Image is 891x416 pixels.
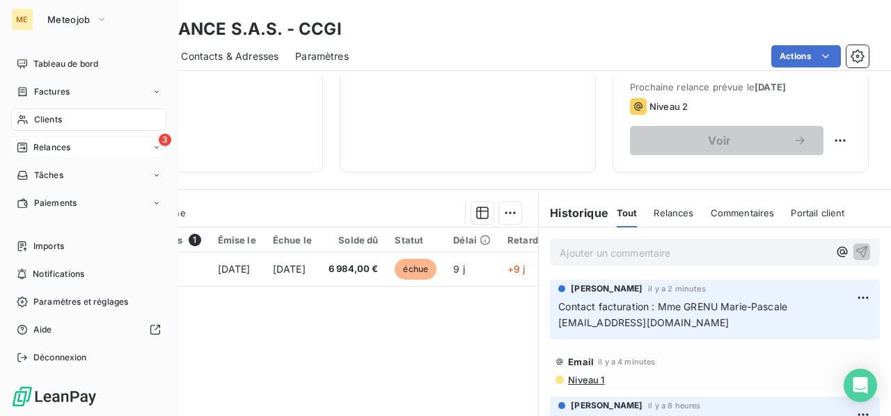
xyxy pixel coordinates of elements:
img: Logo LeanPay [11,385,97,408]
span: Clients [34,113,62,126]
span: Imports [33,240,64,253]
button: Actions [771,45,841,67]
a: Aide [11,319,166,341]
span: Tableau de bord [33,58,98,70]
h3: CGI FRANCE S.A.S. - CCGI [123,17,342,42]
span: il y a 2 minutes [648,285,705,293]
div: Délai [453,234,491,246]
span: Relances [654,207,693,218]
div: Statut [395,234,436,246]
span: [DATE] [273,263,306,275]
span: 3 [159,134,171,146]
button: Voir [630,126,823,155]
span: [DATE] [218,263,251,275]
span: Tout [617,207,638,218]
span: il y a 4 minutes [598,358,655,366]
div: Retard [507,234,552,246]
span: il y a 8 heures [648,401,700,410]
span: [PERSON_NAME] [571,282,642,295]
span: Niveau 2 [649,101,688,112]
span: [DATE] [755,81,786,93]
span: Paiements [34,197,77,209]
span: Contacts & Adresses [181,49,278,63]
span: Prochaine relance prévue le [630,81,851,93]
span: +9 j [507,263,526,275]
span: Email [568,356,594,367]
span: Factures [34,86,70,98]
span: Contact facturation : Mme GRENU Marie-Pascale [EMAIL_ADDRESS][DOMAIN_NAME] [558,301,790,328]
span: 6 984,00 € [329,262,379,276]
span: Tâches [34,169,63,182]
span: Niveau 1 [567,374,604,385]
span: [PERSON_NAME] [571,399,642,412]
span: Voir [647,135,793,146]
span: Paramètres et réglages [33,296,128,308]
span: Portail client [791,207,844,218]
span: 1 [189,234,201,246]
span: Notifications [33,268,84,280]
span: Meteojob [47,14,90,25]
div: ME [11,8,33,31]
div: Émise le [218,234,256,246]
span: Commentaires [711,207,775,218]
div: Solde dû [329,234,379,246]
span: Paramètres [295,49,349,63]
span: échue [395,259,436,280]
span: 9 j [453,263,464,275]
div: Open Intercom Messenger [844,369,877,402]
div: Échue le [273,234,312,246]
span: Relances [33,141,70,154]
span: Déconnexion [33,351,87,364]
h6: Historique [539,205,608,221]
span: Aide [33,323,52,336]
